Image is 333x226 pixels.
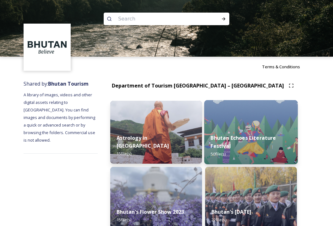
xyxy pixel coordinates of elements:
[24,92,96,143] span: A library of images, videos and other digital assets relating to [GEOGRAPHIC_DATA]. You can find ...
[25,25,70,70] img: BT_Logo_BB_Lockup_CMYK_High%2520Res.jpg
[110,101,202,164] img: _SCH1465.jpg
[117,151,131,156] span: 15 file(s)
[262,63,309,71] a: Terms & Conditions
[24,80,89,87] span: Shared by:
[210,151,226,157] span: 50 file(s)
[210,134,276,150] strong: Bhutan Echoes Literature Festival
[117,134,169,149] strong: Astrology in [GEOGRAPHIC_DATA]
[117,208,184,215] strong: Bhutan's Flower Show 2023
[211,217,226,223] span: 22 file(s)
[211,208,251,215] strong: Bhutan's [DATE]
[204,100,298,164] img: Bhutan%2520Echoes7.jpg
[112,82,284,89] strong: Department of Tourism [GEOGRAPHIC_DATA] – [GEOGRAPHIC_DATA]
[48,80,89,87] strong: Bhutan Tourism
[262,64,300,70] span: Terms & Conditions
[115,12,201,26] input: Search
[117,217,131,223] span: 15 file(s)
